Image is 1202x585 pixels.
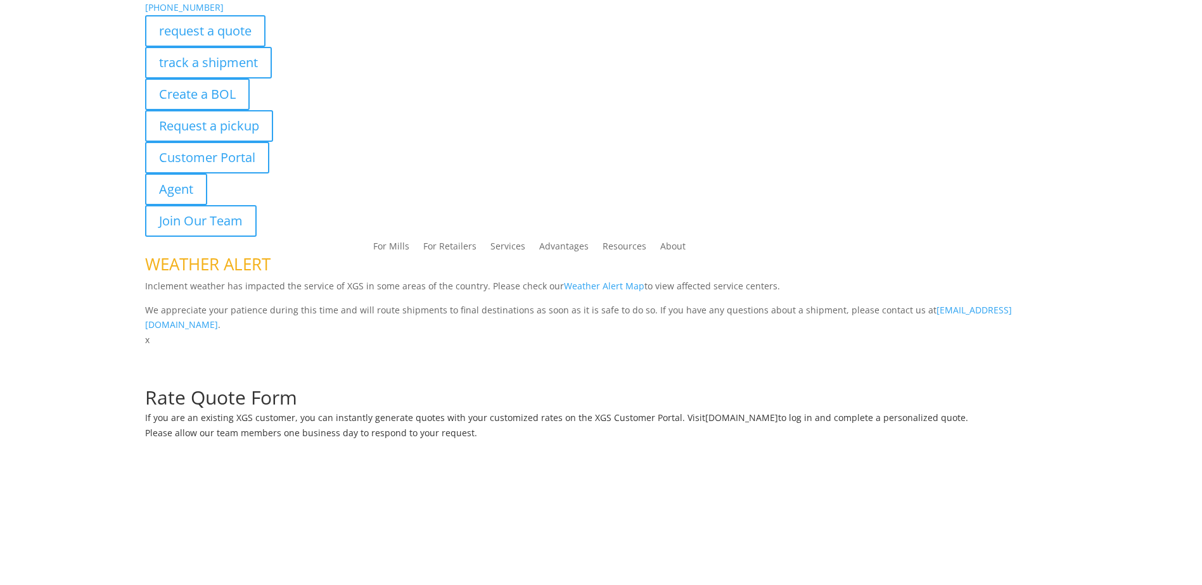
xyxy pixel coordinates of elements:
[145,173,207,205] a: Agent
[145,253,271,275] span: WEATHER ALERT
[145,110,273,142] a: Request a pickup
[373,242,409,256] a: For Mills
[145,79,250,110] a: Create a BOL
[660,242,686,256] a: About
[145,15,265,47] a: request a quote
[603,242,646,256] a: Resources
[564,280,644,292] a: Weather Alert Map
[423,242,476,256] a: For Retailers
[145,279,1058,303] p: Inclement weather has impacted the service of XGS in some areas of the country. Please check our ...
[145,47,272,79] a: track a shipment
[145,373,1058,388] p: Complete the form below for a customized quote based on your shipping needs.
[778,412,968,424] span: to log in and complete a personalized quote.
[145,1,224,13] a: [PHONE_NUMBER]
[145,205,257,237] a: Join Our Team
[705,412,778,424] a: [DOMAIN_NAME]
[145,429,1058,444] h6: Please allow our team members one business day to respond to your request.
[145,412,705,424] span: If you are an existing XGS customer, you can instantly generate quotes with your customized rates...
[145,303,1058,333] p: We appreciate your patience during this time and will route shipments to final destinations as so...
[145,142,269,173] a: Customer Portal
[145,388,1058,413] h1: Rate Quote Form
[539,242,589,256] a: Advantages
[490,242,525,256] a: Services
[145,332,1058,348] p: x
[145,348,1058,373] h1: Request a Quote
